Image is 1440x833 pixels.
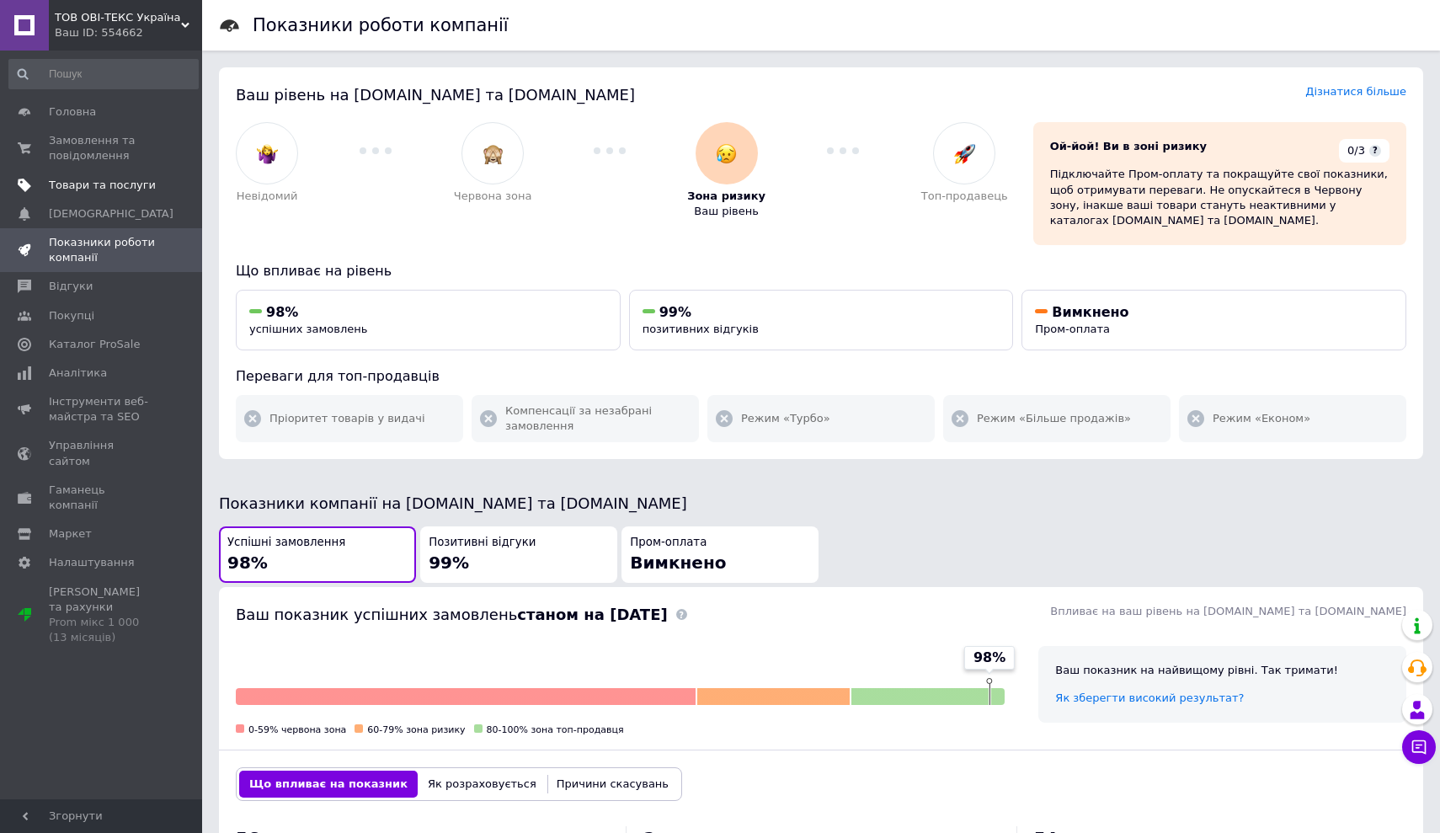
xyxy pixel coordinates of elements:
[1021,290,1406,351] button: ВимкненоПром-оплата
[8,59,199,89] input: Пошук
[429,553,469,573] span: 99%
[1305,85,1406,98] a: Дізнатися більше
[687,189,765,204] span: Зона ризику
[429,535,536,551] span: Позитивні відгуки
[49,555,135,570] span: Налаштування
[55,25,202,40] div: Ваш ID: 554662
[49,235,156,265] span: Показники роботи компанії
[269,411,425,426] span: Пріоритет товарів у видачі
[483,143,504,164] img: :see_no_evil:
[1369,145,1381,157] span: ?
[219,494,687,512] span: Показники компанії на [DOMAIN_NAME] та [DOMAIN_NAME]
[49,308,94,323] span: Покупці
[49,366,107,381] span: Аналітика
[454,189,532,204] span: Червона зона
[236,290,621,351] button: 98%успішних замовлень
[977,411,1131,426] span: Режим «Більше продажів»
[236,606,668,623] span: Ваш показник успішних замовлень
[49,279,93,294] span: Відгуки
[1402,730,1436,764] button: Чат з покупцем
[418,771,547,798] button: Як розраховується
[643,323,759,335] span: позитивних відгуків
[973,649,1005,667] span: 98%
[921,189,1008,204] span: Топ-продавець
[49,483,156,513] span: Гаманець компанії
[49,133,156,163] span: Замовлення та повідомлення
[236,368,440,384] span: Переваги для топ-продавців
[49,206,173,222] span: [DEMOGRAPHIC_DATA]
[219,526,416,583] button: Успішні замовлення98%
[1050,140,1207,152] span: Ой-йой! Ви в зоні ризику
[227,553,268,573] span: 98%
[49,394,156,425] span: Інструменти веб-майстра та SEO
[367,724,465,735] span: 60-79% зона ризику
[1339,139,1389,163] div: 0/3
[248,724,346,735] span: 0-59% червона зона
[629,290,1014,351] button: 99%позитивних відгуків
[49,438,156,468] span: Управління сайтом
[630,553,726,573] span: Вимкнено
[236,86,635,104] span: Ваш рівень на [DOMAIN_NAME] та [DOMAIN_NAME]
[1050,605,1406,617] span: Впливає на ваш рівень на [DOMAIN_NAME] та [DOMAIN_NAME]
[487,724,624,735] span: 80-100% зона топ-продавця
[237,189,298,204] span: Невідомий
[694,204,759,219] span: Ваш рівень
[659,304,691,320] span: 99%
[253,15,509,35] h1: Показники роботи компанії
[621,526,819,583] button: Пром-оплатаВимкнено
[49,615,156,645] div: Prom мікс 1 000 (13 місяців)
[1052,304,1128,320] span: Вимкнено
[1055,663,1389,678] div: Ваш показник на найвищому рівні. Так тримати!
[517,606,667,623] b: станом на [DATE]
[49,526,92,542] span: Маркет
[49,104,96,120] span: Головна
[239,771,418,798] button: Що впливає на показник
[55,10,181,25] span: ТОВ ОВІ-ТЕКС Україна
[716,143,737,164] img: :disappointed_relieved:
[1213,411,1310,426] span: Режим «Економ»
[1050,167,1389,228] div: Підключайте Пром-оплату та покращуйте свої показники, щоб отримувати переваги. Не опускайтеся в Ч...
[257,143,278,164] img: :woman-shrugging:
[547,771,679,798] button: Причини скасувань
[1055,691,1244,704] a: Як зберегти високий результат?
[49,337,140,352] span: Каталог ProSale
[954,143,975,164] img: :rocket:
[741,411,830,426] span: Режим «Турбо»
[236,263,392,279] span: Що впливає на рівень
[266,304,298,320] span: 98%
[420,526,617,583] button: Позитивні відгуки99%
[49,178,156,193] span: Товари та послуги
[49,585,156,646] span: [PERSON_NAME] та рахунки
[249,323,367,335] span: успішних замовлень
[1035,323,1110,335] span: Пром-оплата
[505,403,691,434] span: Компенсації за незабрані замовлення
[227,535,345,551] span: Успішні замовлення
[630,535,707,551] span: Пром-оплата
